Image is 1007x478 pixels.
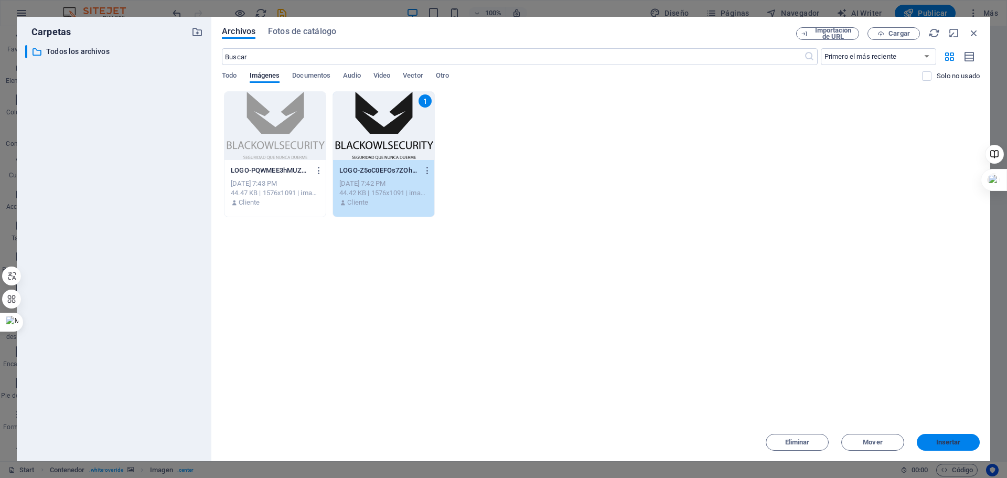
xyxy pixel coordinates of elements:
span: Eliminar [785,439,810,445]
i: Minimizar [948,27,960,39]
div: 1 [419,94,432,108]
div: 44.42 KB | 1576x1091 | image/png [339,188,428,198]
button: Mover [841,434,904,451]
p: Cliente [239,198,260,207]
span: Imágenes [250,69,280,84]
button: Importación de URL [796,27,859,40]
i: Cerrar [968,27,980,39]
input: Buscar [222,48,804,65]
span: Insertar [936,439,961,445]
p: Carpetas [25,25,71,39]
i: Volver a cargar [928,27,940,39]
button: Insertar [917,434,980,451]
div: [DATE] 7:43 PM [231,179,319,188]
div: ​ [25,45,27,58]
button: Eliminar [766,434,829,451]
p: LOGO-PQWMEE3hMUZuvQcW55cxnQ.png [231,166,309,175]
button: Cargar [867,27,920,40]
span: Otro [436,69,449,84]
span: Archivos [222,25,255,38]
span: Importación de URL [812,27,854,40]
p: Solo muestra los archivos que no están usándose en el sitio web. Los archivos añadidos durante es... [937,71,980,81]
div: [DATE] 7:42 PM [339,179,428,188]
span: Fotos de catálogo [268,25,336,38]
span: Mover [863,439,882,445]
div: 44.47 KB | 1576x1091 | image/png [231,188,319,198]
span: Cargar [888,30,910,37]
span: Todo [222,69,237,84]
i: Crear carpeta [191,26,203,38]
span: Audio [343,69,360,84]
p: LOGO-Z5oC0EFOs7ZOh2YfRKqIpw.png [339,166,418,175]
p: Cliente [347,198,368,207]
p: Todos los archivos [46,46,184,58]
span: Documentos [292,69,330,84]
span: Video [373,69,390,84]
span: Vector [403,69,423,84]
